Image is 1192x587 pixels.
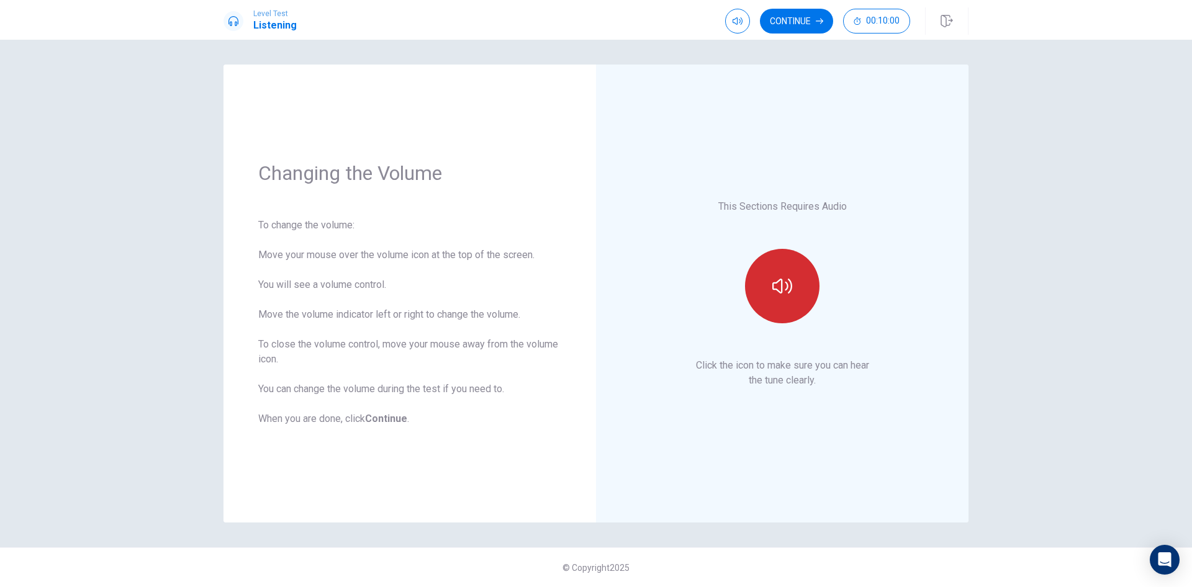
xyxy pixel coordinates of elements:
[718,199,847,214] p: This Sections Requires Audio
[258,218,561,426] div: To change the volume: Move your mouse over the volume icon at the top of the screen. You will see...
[258,161,561,186] h1: Changing the Volume
[365,413,407,424] b: Continue
[1150,545,1180,575] div: Open Intercom Messenger
[866,16,900,26] span: 00:10:00
[696,358,869,388] p: Click the icon to make sure you can hear the tune clearly.
[253,18,297,33] h1: Listening
[562,563,630,573] span: © Copyright 2025
[760,9,833,34] button: Continue
[843,9,910,34] button: 00:10:00
[253,9,297,18] span: Level Test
